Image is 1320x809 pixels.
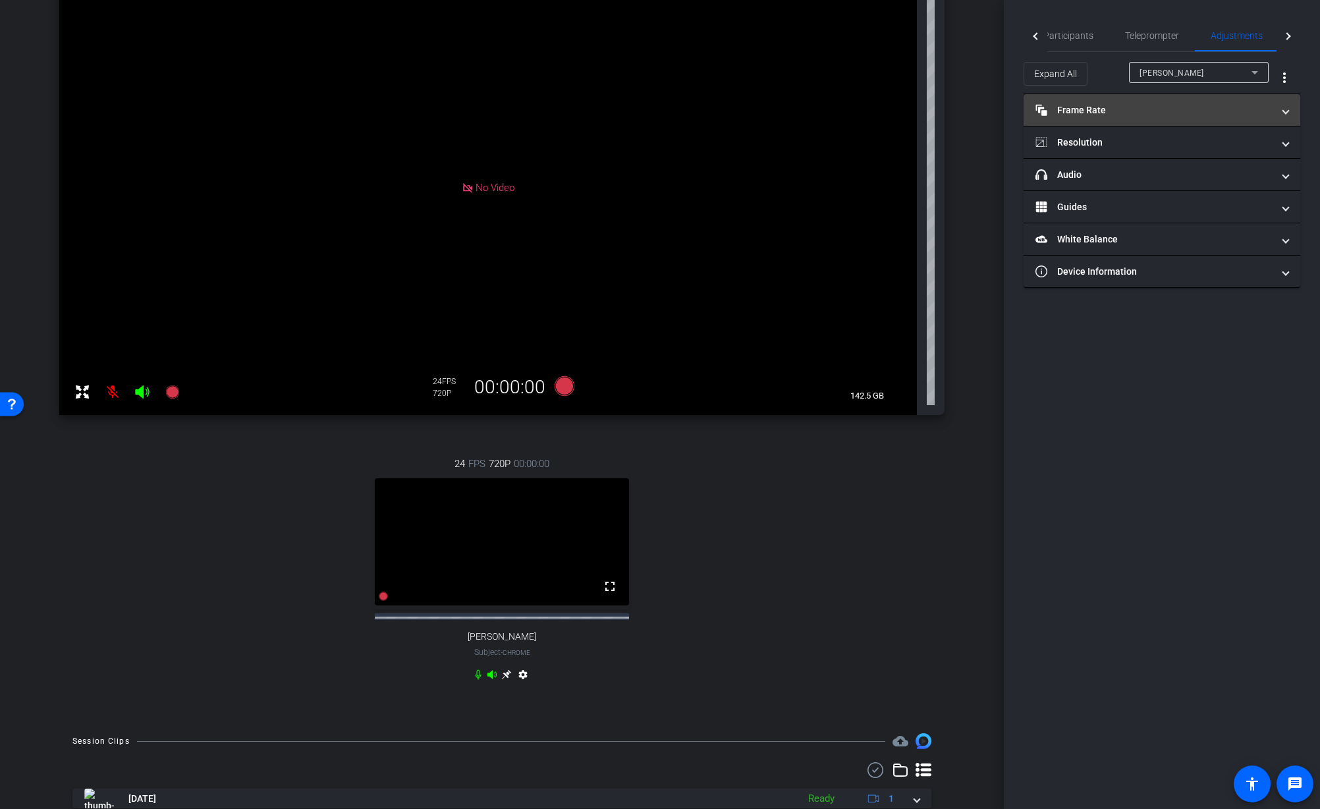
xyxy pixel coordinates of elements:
div: Session Clips [72,735,130,748]
mat-expansion-panel-header: Frame Rate [1024,94,1300,126]
span: Destinations for your clips [893,733,908,749]
mat-icon: message [1287,776,1303,792]
span: Subject [474,646,530,658]
div: Ready [802,791,841,806]
div: 24 [433,376,466,387]
span: FPS [442,377,456,386]
span: No Video [476,182,514,194]
mat-expansion-panel-header: White Balance [1024,223,1300,255]
span: [PERSON_NAME] [1140,69,1204,78]
mat-panel-title: Guides [1035,200,1273,214]
mat-panel-title: Frame Rate [1035,103,1273,117]
span: [DATE] [128,792,156,806]
mat-expansion-panel-header: Device Information [1024,256,1300,287]
span: 142.5 GB [846,388,889,404]
div: 720P [433,388,466,399]
mat-panel-title: Device Information [1035,265,1273,279]
img: Session clips [916,733,931,749]
img: thumb-nail [84,789,114,808]
button: Expand All [1024,62,1087,86]
mat-expansion-panel-header: Resolution [1024,126,1300,158]
mat-icon: cloud_upload [893,733,908,749]
mat-expansion-panel-header: thumb-nail[DATE]Ready1 [72,789,931,808]
span: FPS [468,457,485,471]
span: Teleprompter [1125,31,1179,40]
mat-panel-title: White Balance [1035,233,1273,246]
div: 00:00:00 [466,376,554,399]
mat-icon: settings [515,669,531,685]
span: 00:00:00 [514,457,549,471]
span: 24 [454,457,465,471]
span: 1 [889,792,894,806]
button: More Options for Adjustments Panel [1269,62,1300,94]
span: Expand All [1034,61,1077,86]
mat-expansion-panel-header: Audio [1024,159,1300,190]
span: Adjustments [1211,31,1263,40]
span: 720P [489,457,510,471]
span: Chrome [503,649,530,656]
mat-expansion-panel-header: Guides [1024,191,1300,223]
span: Participants [1043,31,1093,40]
mat-icon: accessibility [1244,776,1260,792]
mat-icon: more_vert [1277,70,1292,86]
mat-panel-title: Resolution [1035,136,1273,150]
mat-icon: fullscreen [602,578,618,594]
span: - [501,648,503,657]
span: [PERSON_NAME] [468,631,536,642]
mat-panel-title: Audio [1035,168,1273,182]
